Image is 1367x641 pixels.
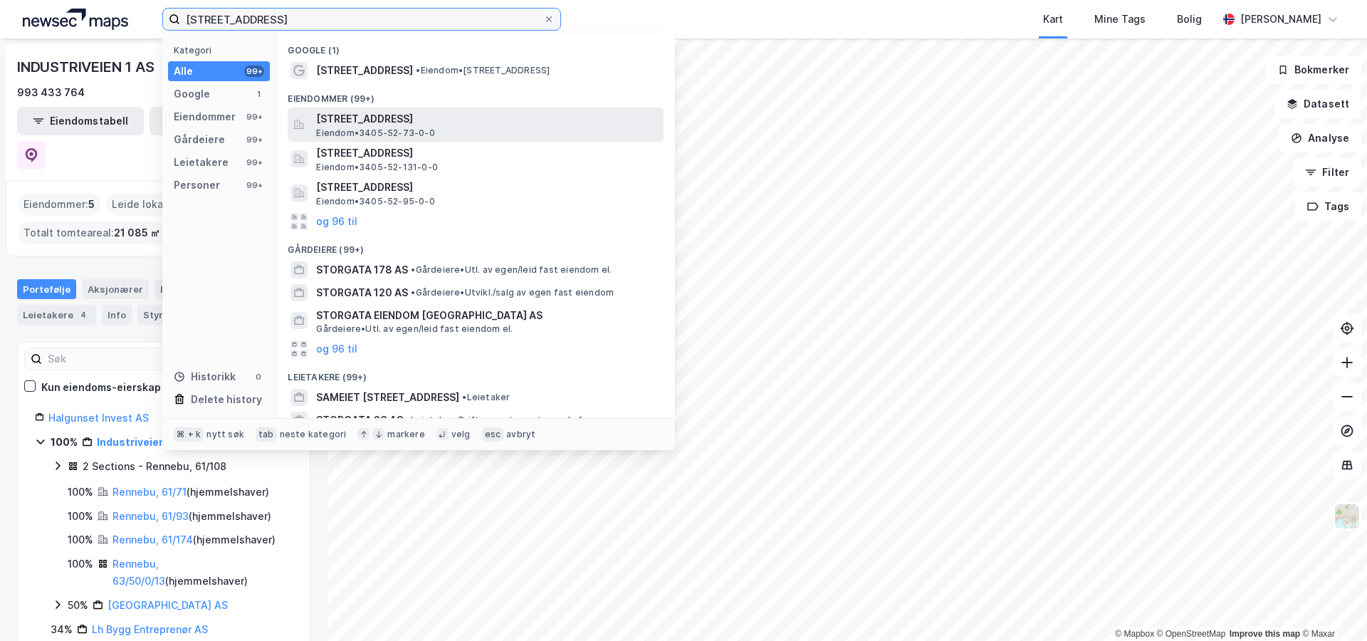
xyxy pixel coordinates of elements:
[106,193,207,216] div: Leide lokasjoner :
[276,33,675,59] div: Google (1)
[82,279,149,299] div: Aksjonærer
[1293,158,1361,187] button: Filter
[180,9,543,30] input: Søk på adresse, matrikkel, gårdeiere, leietakere eller personer
[316,340,357,358] button: og 96 til
[68,597,88,614] div: 50%
[244,134,264,145] div: 99+
[92,623,208,635] a: Lh Bygg Entreprenør AS
[416,65,420,75] span: •
[387,429,424,440] div: markere
[1240,11,1321,28] div: [PERSON_NAME]
[102,305,132,325] div: Info
[244,111,264,123] div: 99+
[174,131,225,148] div: Gårdeiere
[23,9,128,30] img: logo.a4113a55bc3d86da70a041830d287a7e.svg
[411,287,415,298] span: •
[316,110,658,127] span: [STREET_ADDRESS]
[17,56,157,78] div: INDUSTRIVEIEN 1 AS
[244,66,264,77] div: 99+
[83,458,226,475] div: 2 Sections - Rennebu, 61/108
[316,389,459,406] span: SAMEIET [STREET_ADDRESS]
[112,556,293,590] div: ( hjemmelshaver )
[112,531,276,548] div: ( hjemmelshaver )
[17,279,76,299] div: Portefølje
[1043,11,1063,28] div: Kart
[316,412,403,429] span: STORGATA 26 AS
[1094,11,1146,28] div: Mine Tags
[51,434,78,451] div: 100%
[174,63,193,80] div: Alle
[316,196,434,207] span: Eiendom • 3405-52-95-0-0
[97,436,189,448] a: Industriveien 1 AS
[174,108,236,125] div: Eiendommer
[51,621,73,638] div: 34%
[174,427,204,442] div: ⌘ + k
[276,360,675,386] div: Leietakere (99+)
[462,392,510,403] span: Leietaker
[316,127,434,139] span: Eiendom • 3405-52-73-0-0
[256,427,277,442] div: tab
[411,264,612,276] span: Gårdeiere • Utl. av egen/leid fast eiendom el.
[1177,11,1202,28] div: Bolig
[244,179,264,191] div: 99+
[174,85,210,103] div: Google
[112,486,187,498] a: Rennebu, 61/71
[137,305,196,325] div: Styret
[1115,629,1154,639] a: Mapbox
[280,429,347,440] div: neste kategori
[48,412,149,424] a: Halgunset Invest AS
[68,484,93,501] div: 100%
[416,65,550,76] span: Eiendom • [STREET_ADDRESS]
[253,88,264,100] div: 1
[1157,629,1226,639] a: OpenStreetMap
[68,531,93,548] div: 100%
[1279,124,1361,152] button: Analyse
[112,508,271,525] div: ( hjemmelshaver )
[114,224,160,241] span: 21 085 ㎡
[112,558,165,587] a: Rennebu, 63/50/0/13
[76,308,90,322] div: 4
[150,107,276,135] button: Leietakertabell
[154,279,242,299] div: Eiendommer
[482,427,504,442] div: esc
[1296,573,1367,641] iframe: Chat Widget
[112,510,189,522] a: Rennebu, 61/93
[462,392,466,402] span: •
[316,179,658,196] span: [STREET_ADDRESS]
[316,62,413,79] span: [STREET_ADDRESS]
[88,196,95,213] span: 5
[42,348,198,370] input: Søk
[206,429,244,440] div: nytt søk
[18,222,166,244] div: Totalt tomteareal :
[112,484,269,501] div: ( hjemmelshaver )
[108,599,228,611] a: [GEOGRAPHIC_DATA] AS
[68,556,93,573] div: 100%
[244,157,264,168] div: 99+
[316,284,408,301] span: STORGATA 120 AS
[316,162,438,173] span: Eiendom • 3405-52-131-0-0
[174,368,236,385] div: Historikk
[1230,629,1300,639] a: Improve this map
[411,264,415,275] span: •
[1274,90,1361,118] button: Datasett
[1295,192,1361,221] button: Tags
[18,193,100,216] div: Eiendommer :
[316,323,513,335] span: Gårdeiere • Utl. av egen/leid fast eiendom el.
[174,154,229,171] div: Leietakere
[276,233,675,259] div: Gårdeiere (99+)
[17,84,85,101] div: 993 433 764
[406,415,410,425] span: •
[1265,56,1361,84] button: Bokmerker
[506,429,535,440] div: avbryt
[316,261,408,278] span: STORGATA 178 AS
[253,371,264,382] div: 0
[276,82,675,108] div: Eiendommer (99+)
[191,391,262,408] div: Delete history
[112,533,193,546] a: Rennebu, 61/174
[406,415,597,426] span: Leietaker • Drift av restauranter og kafeer
[17,305,96,325] div: Leietakere
[316,307,658,324] span: STORGATA EIENDOM [GEOGRAPHIC_DATA] AS
[316,145,658,162] span: [STREET_ADDRESS]
[17,107,144,135] button: Eiendomstabell
[174,177,220,194] div: Personer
